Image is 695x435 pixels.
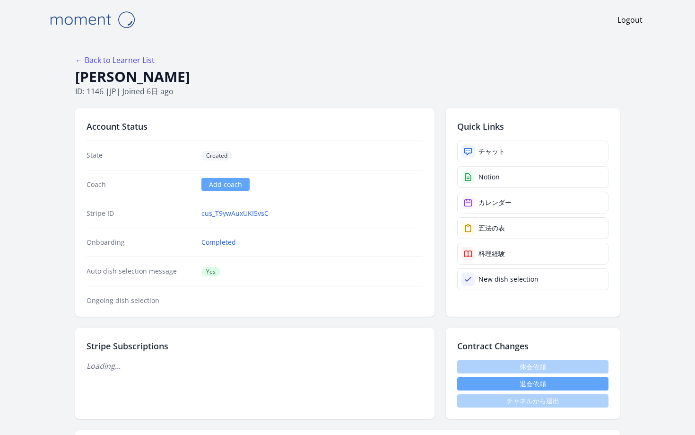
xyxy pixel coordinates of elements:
[478,249,505,258] div: 料理経験
[87,180,194,189] dt: Coach
[201,238,236,247] a: Completed
[478,275,539,284] div: New dish selection
[87,209,194,218] dt: Stripe ID
[201,151,232,160] span: Created
[478,223,505,233] div: 五法の表
[87,151,194,160] dt: State
[110,86,116,97] span: jp
[478,198,512,207] div: カレンダー
[75,68,620,86] h1: [PERSON_NAME]
[75,86,620,97] p: ID: 1146 | | Joined 6日 ago
[457,141,608,162] a: チャット
[87,238,194,247] dt: Onboarding
[87,120,423,133] h2: Account Status
[457,166,608,188] a: Notion
[87,266,194,276] dt: Auto dish selection message
[201,178,250,191] a: Add coach
[87,339,423,353] h2: Stripe Subscriptions
[457,243,608,265] a: 料理経験
[457,192,608,213] a: カレンダー
[478,147,505,156] div: チャット
[457,268,608,290] a: New dish selection
[201,209,269,218] a: cus_T9ywAuxUKI5vsC
[45,8,139,32] img: Moment
[478,172,500,182] div: Notion
[457,394,608,408] span: チャネルから退出
[201,267,220,276] span: Yes
[87,360,423,372] p: Loading...
[457,360,608,373] span: 休会依頼
[75,55,155,65] a: ← Back to Learner List
[87,296,194,305] dt: Ongoing dish selection
[457,120,608,133] h2: Quick Links
[457,339,608,353] h2: Contract Changes
[617,14,643,26] a: Logout
[457,217,608,239] a: 五法の表
[457,377,608,391] button: 退会依頼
